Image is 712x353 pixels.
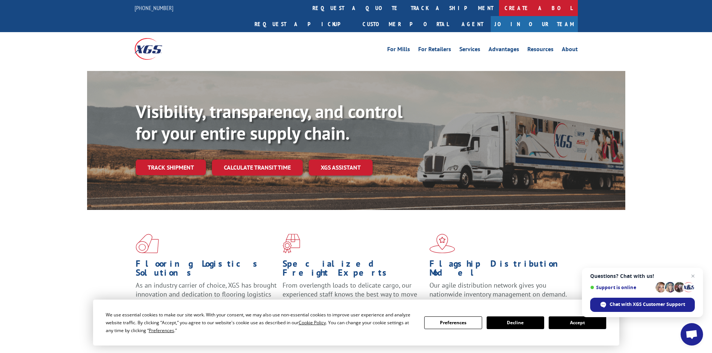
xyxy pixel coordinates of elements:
span: Close chat [688,272,697,281]
span: Chat with XGS Customer Support [610,301,685,308]
div: We use essential cookies to make our site work. With your consent, we may also use non-essential ... [106,311,415,334]
h1: Flagship Distribution Model [429,259,571,281]
a: [PHONE_NUMBER] [135,4,173,12]
a: Agent [454,16,491,32]
span: Questions? Chat with us! [590,273,695,279]
button: Decline [487,316,544,329]
a: Calculate transit time [212,160,303,176]
p: From overlength loads to delicate cargo, our experienced staff knows the best way to move your fr... [283,281,424,314]
img: xgs-icon-focused-on-flooring-red [283,234,300,253]
a: Resources [527,46,554,55]
span: Support is online [590,285,653,290]
a: For Mills [387,46,410,55]
span: Cookie Policy [299,319,326,326]
h1: Flooring Logistics Solutions [136,259,277,281]
a: Track shipment [136,160,206,175]
button: Accept [549,316,606,329]
img: xgs-icon-flagship-distribution-model-red [429,234,455,253]
a: XGS ASSISTANT [309,160,373,176]
button: Preferences [424,316,482,329]
div: Cookie Consent Prompt [93,300,619,346]
div: Open chat [681,323,703,346]
span: Our agile distribution network gives you nationwide inventory management on demand. [429,281,567,298]
span: As an industry carrier of choice, XGS has brought innovation and dedication to flooring logistics... [136,281,277,307]
img: xgs-icon-total-supply-chain-intelligence-red [136,234,159,253]
span: Preferences [149,327,174,334]
div: Chat with XGS Customer Support [590,298,695,312]
a: Join Our Team [491,16,578,32]
a: Request a pickup [249,16,357,32]
a: Services [459,46,480,55]
b: Visibility, transparency, and control for your entire supply chain. [136,100,403,145]
a: Advantages [488,46,519,55]
h1: Specialized Freight Experts [283,259,424,281]
a: Customer Portal [357,16,454,32]
a: For Retailers [418,46,451,55]
a: About [562,46,578,55]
